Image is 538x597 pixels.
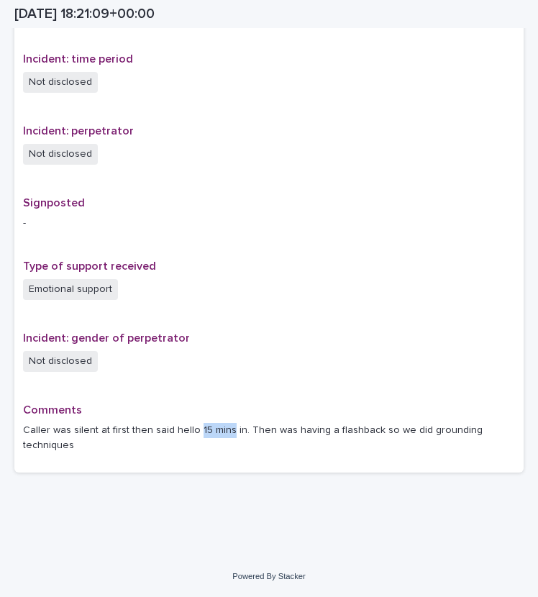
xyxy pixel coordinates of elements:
[23,144,98,165] span: Not disclosed
[232,572,305,580] a: Powered By Stacker
[23,125,134,137] span: Incident: perpetrator
[23,216,515,231] p: -
[23,423,515,453] p: Caller was silent at first then said hello 15 mins in. Then was having a flashback so we did grou...
[23,197,85,209] span: Signposted
[23,72,98,93] span: Not disclosed
[23,260,156,272] span: Type of support received
[23,351,98,372] span: Not disclosed
[14,6,155,22] h2: [DATE] 18:21:09+00:00
[23,279,118,300] span: Emotional support
[23,332,190,344] span: Incident: gender of perpetrator
[23,53,133,65] span: Incident: time period
[23,404,82,416] span: Comments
